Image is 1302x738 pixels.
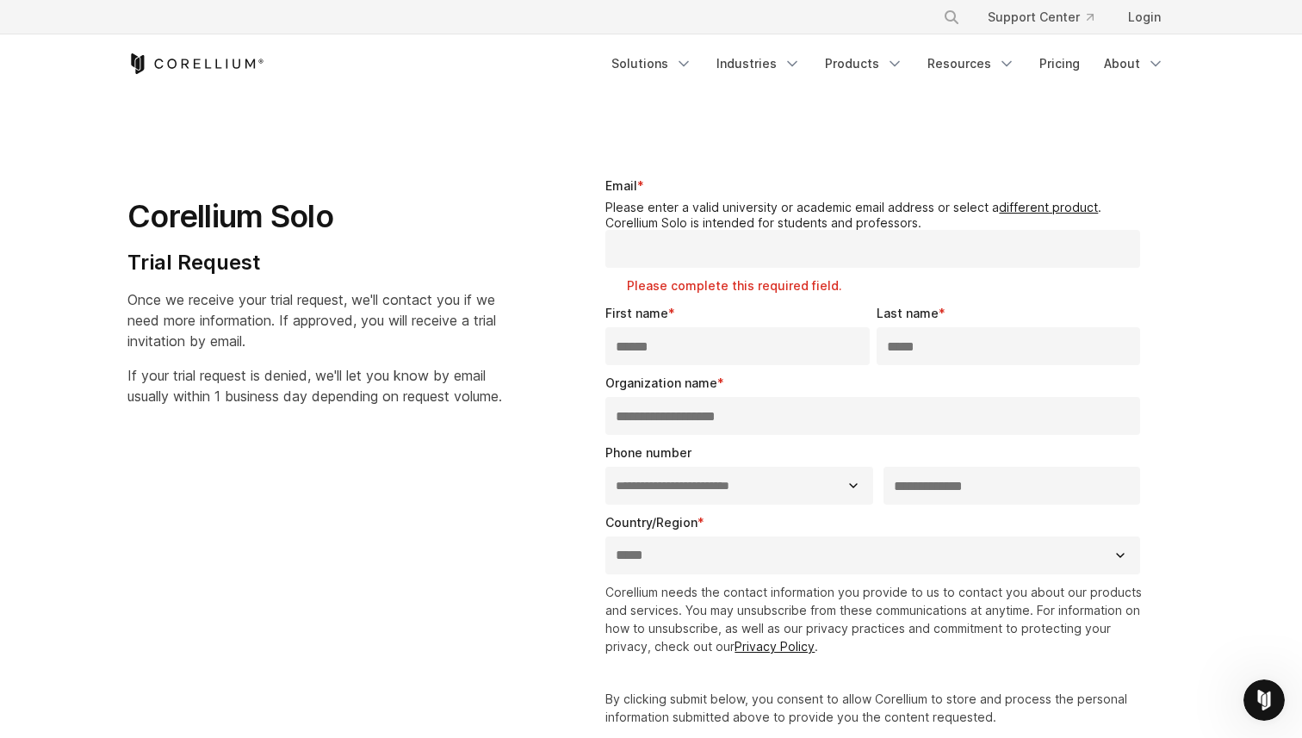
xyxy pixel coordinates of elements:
a: Solutions [601,48,703,79]
label: Please complete this required field. [627,277,1147,295]
a: Corellium Home [127,53,264,74]
span: Last name [877,306,939,320]
span: First name [605,306,668,320]
button: Search [936,2,967,33]
a: Support Center [974,2,1107,33]
a: Privacy Policy [735,639,815,654]
iframe: Intercom live chat [1243,679,1285,721]
a: Login [1114,2,1175,33]
span: Phone number [605,445,691,460]
a: Industries [706,48,811,79]
a: About [1094,48,1175,79]
span: Country/Region [605,515,697,530]
p: Corellium needs the contact information you provide to us to contact you about our products and s... [605,583,1147,655]
div: Navigation Menu [601,48,1175,79]
span: Once we receive your trial request, we'll contact you if we need more information. If approved, y... [127,291,496,350]
div: Navigation Menu [922,2,1175,33]
span: If your trial request is denied, we'll let you know by email usually within 1 business day depend... [127,367,502,405]
a: Pricing [1029,48,1090,79]
h4: Trial Request [127,250,502,276]
legend: Please enter a valid university or academic email address or select a . Corellium Solo is intende... [605,200,1147,230]
h1: Corellium Solo [127,197,502,236]
a: Products [815,48,914,79]
a: Resources [917,48,1026,79]
span: Email [605,178,637,193]
a: different product [999,200,1098,214]
p: By clicking submit below, you consent to allow Corellium to store and process the personal inform... [605,690,1147,726]
span: Organization name [605,375,717,390]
